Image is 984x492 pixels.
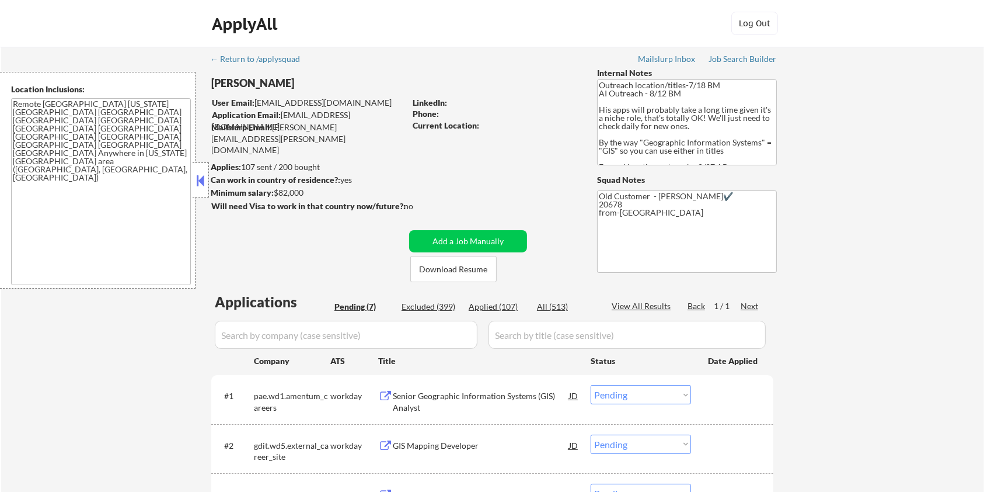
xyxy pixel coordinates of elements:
[597,174,777,186] div: Squad Notes
[597,67,777,79] div: Internal Notes
[330,355,378,367] div: ATS
[211,201,406,211] strong: Will need Visa to work in that country now/future?:
[212,98,254,108] strong: User Email:
[212,109,405,132] div: [EMAIL_ADDRESS][DOMAIN_NAME]
[568,385,580,406] div: JD
[211,174,402,186] div: yes
[402,301,460,313] div: Excluded (399)
[731,12,778,35] button: Log Out
[378,355,580,367] div: Title
[211,175,340,185] strong: Can work in country of residence?:
[212,14,281,34] div: ApplyAll
[254,390,330,413] div: pae.wd1.amentum_careers
[393,440,569,452] div: GIS Mapping Developer
[409,230,527,252] button: Add a Job Manually
[330,440,378,452] div: workday
[215,321,477,349] input: Search by company (case sensitive)
[709,54,777,66] a: Job Search Builder
[612,300,674,312] div: View All Results
[211,187,405,199] div: $82,000
[210,54,311,66] a: ← Return to /applysquad
[330,390,378,402] div: workday
[211,162,241,172] strong: Applies:
[211,188,274,198] strong: Minimum salary:
[211,122,272,132] strong: Mailslurp Email:
[741,300,759,312] div: Next
[212,110,281,120] strong: Application Email:
[11,84,191,95] div: Location Inclusions:
[688,300,706,312] div: Back
[211,76,451,91] div: [PERSON_NAME]
[638,54,696,66] a: Mailslurp Inbox
[334,301,393,313] div: Pending (7)
[215,295,330,309] div: Applications
[488,321,766,349] input: Search by title (case sensitive)
[714,300,741,312] div: 1 / 1
[410,256,497,282] button: Download Resume
[469,301,527,313] div: Applied (107)
[224,440,245,452] div: #2
[591,350,691,371] div: Status
[638,55,696,63] div: Mailslurp Inbox
[210,55,311,63] div: ← Return to /applysquad
[211,161,405,173] div: 107 sent / 200 bought
[413,98,447,108] strong: LinkedIn:
[568,435,580,456] div: JD
[708,355,759,367] div: Date Applied
[413,120,479,130] strong: Current Location:
[254,440,330,463] div: gdit.wd5.external_career_site
[537,301,595,313] div: All (513)
[224,390,245,402] div: #1
[709,55,777,63] div: Job Search Builder
[254,355,330,367] div: Company
[211,122,405,156] div: [PERSON_NAME][EMAIL_ADDRESS][PERSON_NAME][DOMAIN_NAME]
[393,390,569,413] div: Senior Geographic Information Systems (GIS) Analyst
[413,109,439,119] strong: Phone:
[212,97,405,109] div: [EMAIL_ADDRESS][DOMAIN_NAME]
[404,200,437,212] div: no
